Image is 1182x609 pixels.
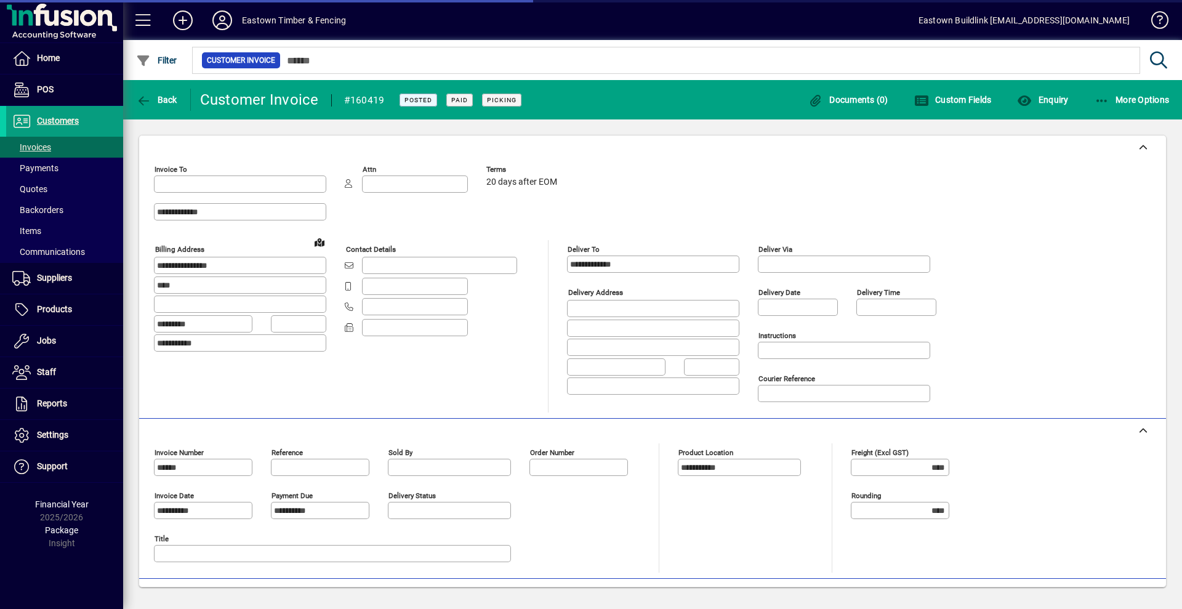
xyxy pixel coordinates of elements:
[758,331,796,340] mat-label: Instructions
[1142,2,1167,42] a: Knowledge Base
[242,10,346,30] div: Eastown Timber & Fencing
[758,288,800,297] mat-label: Delivery date
[200,90,319,110] div: Customer Invoice
[363,165,376,174] mat-label: Attn
[404,96,432,104] span: Posted
[530,448,574,457] mat-label: Order number
[271,491,313,500] mat-label: Payment due
[487,96,517,104] span: Picking
[6,451,123,482] a: Support
[37,336,56,345] span: Jobs
[37,116,79,126] span: Customers
[155,491,194,500] mat-label: Invoice date
[207,54,275,67] span: Customer Invoice
[6,263,123,294] a: Suppliers
[758,245,792,254] mat-label: Deliver via
[857,288,900,297] mat-label: Delivery time
[35,499,89,509] span: Financial Year
[344,91,385,110] div: #160419
[133,49,180,71] button: Filter
[805,89,891,111] button: Documents (0)
[12,142,51,152] span: Invoices
[133,89,180,111] button: Back
[758,374,815,383] mat-label: Courier Reference
[37,430,68,440] span: Settings
[155,448,204,457] mat-label: Invoice number
[271,448,303,457] mat-label: Reference
[6,326,123,357] a: Jobs
[6,179,123,200] a: Quotes
[37,367,56,377] span: Staff
[37,273,72,283] span: Suppliers
[123,89,191,111] app-page-header-button: Back
[1017,95,1068,105] span: Enquiry
[37,304,72,314] span: Products
[919,10,1130,30] div: Eastown Buildlink [EMAIL_ADDRESS][DOMAIN_NAME]
[6,294,123,325] a: Products
[6,75,123,105] a: POS
[155,165,187,174] mat-label: Invoice To
[37,461,68,471] span: Support
[914,95,992,105] span: Custom Fields
[37,398,67,408] span: Reports
[6,241,123,262] a: Communications
[486,166,560,174] span: Terms
[6,137,123,158] a: Invoices
[6,43,123,74] a: Home
[851,491,881,500] mat-label: Rounding
[136,95,177,105] span: Back
[45,525,78,535] span: Package
[203,9,242,31] button: Profile
[6,420,123,451] a: Settings
[678,448,733,457] mat-label: Product location
[12,247,85,257] span: Communications
[155,534,169,543] mat-label: Title
[1014,89,1071,111] button: Enquiry
[388,491,436,500] mat-label: Delivery status
[163,9,203,31] button: Add
[12,205,63,215] span: Backorders
[136,55,177,65] span: Filter
[6,158,123,179] a: Payments
[310,232,329,252] a: View on map
[6,200,123,220] a: Backorders
[1095,95,1170,105] span: More Options
[451,96,468,104] span: Paid
[6,357,123,388] a: Staff
[37,53,60,63] span: Home
[808,95,888,105] span: Documents (0)
[486,177,557,187] span: 20 days after EOM
[388,448,412,457] mat-label: Sold by
[12,163,58,173] span: Payments
[12,184,47,194] span: Quotes
[6,389,123,419] a: Reports
[851,448,909,457] mat-label: Freight (excl GST)
[12,226,41,236] span: Items
[6,220,123,241] a: Items
[911,89,995,111] button: Custom Fields
[1092,89,1173,111] button: More Options
[568,245,600,254] mat-label: Deliver To
[37,84,54,94] span: POS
